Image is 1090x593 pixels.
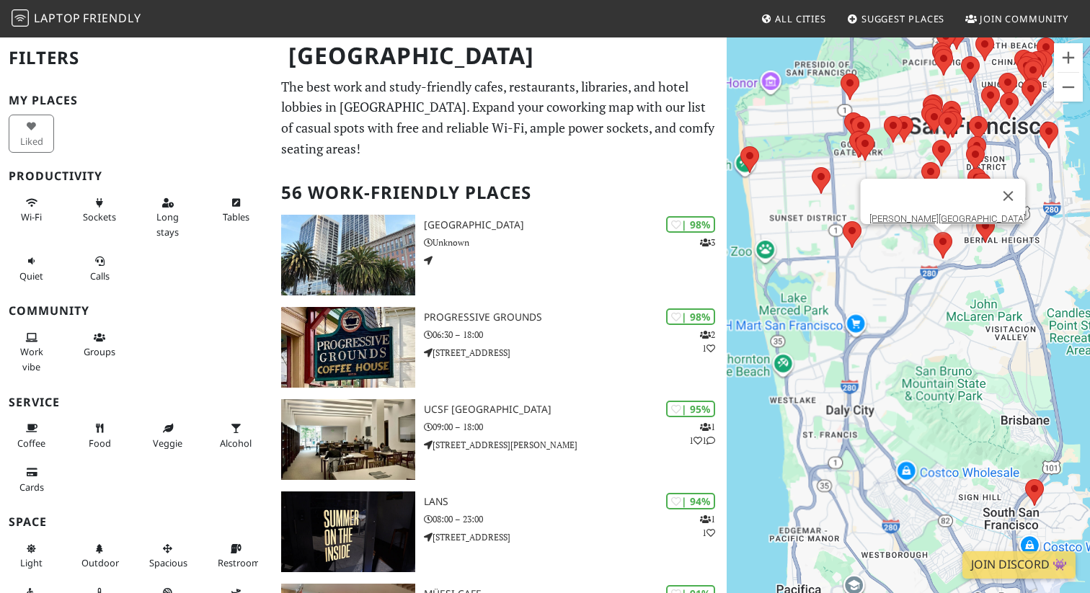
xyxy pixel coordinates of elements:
button: Food [77,416,123,455]
a: Suggest Places [841,6,951,32]
button: Zoom out [1054,73,1083,102]
span: Credit cards [19,481,44,494]
a: Join Community [960,6,1074,32]
span: Quiet [19,269,43,282]
span: Coffee [17,437,45,450]
button: Zoom in [1054,43,1083,72]
span: Veggie [153,437,182,450]
span: Alcohol [220,437,252,450]
span: Work-friendly tables [223,210,249,223]
p: The best work and study-friendly cafes, restaurants, libraries, and hotel lobbies in [GEOGRAPHIC_... [281,76,718,159]
h3: Community [9,304,264,318]
span: Group tables [84,345,115,358]
span: Power sockets [83,210,116,223]
button: Veggie [145,416,190,455]
span: Natural light [20,556,43,569]
img: LaptopFriendly [12,9,29,27]
button: Close [991,179,1026,213]
button: Cards [9,460,54,499]
span: Restroom [218,556,260,569]
span: Laptop [34,10,81,26]
img: UCSF Mission Bay FAMRI Library [281,399,415,480]
h3: LANS [424,496,727,508]
span: Long stays [156,210,179,238]
button: Calls [77,249,123,287]
span: Spacious [149,556,187,569]
button: Sockets [77,191,123,229]
button: Light [9,537,54,575]
p: [STREET_ADDRESS][PERSON_NAME] [424,438,727,452]
button: Coffee [9,416,54,455]
button: Outdoor [77,537,123,575]
p: 2 1 [700,328,715,355]
span: Video/audio calls [90,269,110,282]
span: Food [89,437,111,450]
img: Progressive Grounds [281,307,415,388]
span: Friendly [83,10,141,26]
p: 1 1 [700,512,715,540]
h3: My Places [9,94,264,107]
a: [PERSON_NAME][GEOGRAPHIC_DATA] [869,213,1026,224]
a: Join Discord 👾 [962,551,1076,579]
span: Outdoor area [81,556,119,569]
p: [STREET_ADDRESS] [424,530,727,544]
p: 3 [700,236,715,249]
a: One Market Plaza | 98% 3 [GEOGRAPHIC_DATA] Unknown [272,215,727,295]
img: LANS [281,491,415,572]
p: [STREET_ADDRESS] [424,346,727,360]
button: Groups [77,326,123,364]
h3: Progressive Grounds [424,311,727,324]
span: Stable Wi-Fi [21,210,42,223]
a: All Cities [755,6,832,32]
span: Join Community [980,12,1068,25]
a: Progressive Grounds | 98% 21 Progressive Grounds 06:30 – 18:00 [STREET_ADDRESS] [272,307,727,388]
h3: Space [9,515,264,529]
p: Unknown [424,236,727,249]
button: Tables [213,191,259,229]
h2: 56 Work-Friendly Places [281,171,718,215]
a: LANS | 94% 11 LANS 08:00 – 23:00 [STREET_ADDRESS] [272,491,727,572]
button: Quiet [9,249,54,287]
div: | 95% [666,401,715,417]
h3: Service [9,396,264,409]
h2: Filters [9,36,264,80]
div: | 98% [666,308,715,325]
button: Alcohol [213,416,259,455]
p: 08:00 – 23:00 [424,512,727,526]
button: Long stays [145,191,190,244]
p: 06:30 – 18:00 [424,328,727,342]
h3: Productivity [9,169,264,183]
p: 1 1 1 [689,420,715,447]
a: UCSF Mission Bay FAMRI Library | 95% 111 UCSF [GEOGRAPHIC_DATA] 09:00 – 18:00 [STREET_ADDRESS][PE... [272,399,727,480]
button: Spacious [145,537,190,575]
button: Work vibe [9,326,54,378]
span: People working [20,345,43,373]
a: LaptopFriendly LaptopFriendly [12,6,141,32]
h3: [GEOGRAPHIC_DATA] [424,219,727,231]
button: Restroom [213,537,259,575]
h3: UCSF [GEOGRAPHIC_DATA] [424,403,727,416]
div: | 94% [666,493,715,509]
button: Wi-Fi [9,191,54,229]
div: | 98% [666,216,715,233]
h1: [GEOGRAPHIC_DATA] [277,36,724,76]
span: All Cities [775,12,826,25]
p: 09:00 – 18:00 [424,420,727,434]
img: One Market Plaza [281,215,415,295]
span: Suggest Places [861,12,945,25]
